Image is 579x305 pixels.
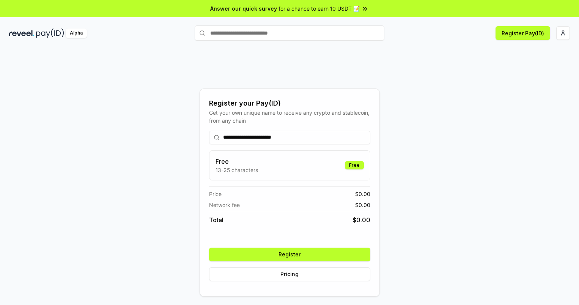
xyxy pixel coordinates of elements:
[216,157,258,166] h3: Free
[66,28,87,38] div: Alpha
[216,166,258,174] p: 13-25 characters
[9,28,35,38] img: reveel_dark
[209,98,370,109] div: Register your Pay(ID)
[36,28,64,38] img: pay_id
[209,109,370,125] div: Get your own unique name to receive any crypto and stablecoin, from any chain
[278,5,360,13] span: for a chance to earn 10 USDT 📝
[355,190,370,198] span: $ 0.00
[355,201,370,209] span: $ 0.00
[209,190,222,198] span: Price
[210,5,277,13] span: Answer our quick survey
[209,267,370,281] button: Pricing
[209,215,223,224] span: Total
[496,26,550,40] button: Register Pay(ID)
[209,201,240,209] span: Network fee
[209,248,370,261] button: Register
[345,161,364,169] div: Free
[352,215,370,224] span: $ 0.00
